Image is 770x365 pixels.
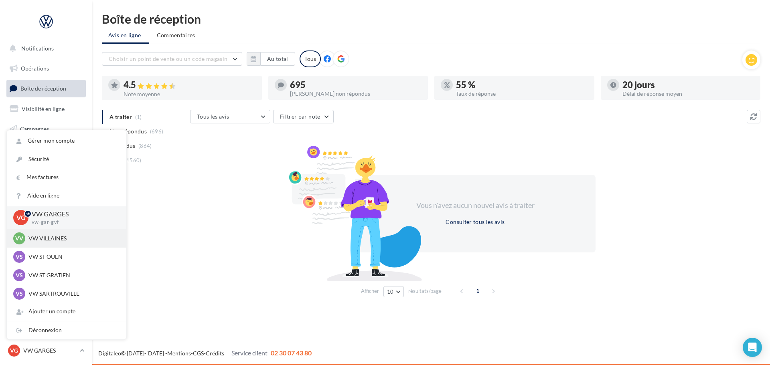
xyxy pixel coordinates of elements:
[273,110,334,123] button: Filtrer par note
[124,91,255,97] div: Note moyenne
[383,286,404,297] button: 10
[109,127,147,135] span: Non répondus
[442,217,508,227] button: Consulter tous les avis
[10,347,18,355] span: VG
[32,219,113,226] p: vw-gar-gvf
[387,288,394,295] span: 10
[167,350,191,357] a: Mentions
[5,180,87,197] a: Calendrier
[124,81,255,90] div: 4.5
[197,113,229,120] span: Tous les avis
[231,349,267,357] span: Service client
[7,321,126,339] div: Déconnexion
[150,128,164,135] span: (696)
[743,338,762,357] div: Open Intercom Messenger
[138,143,152,149] span: (864)
[16,253,23,261] span: VS
[471,284,484,297] span: 1
[7,150,126,168] a: Sécurité
[7,302,126,321] div: Ajouter un compte
[5,227,87,250] a: Campagnes DataOnDemand
[28,290,117,298] p: VW SARTROUVILLE
[20,125,49,132] span: Campagnes
[5,140,87,157] a: Contacts
[7,132,126,150] a: Gérer mon compte
[109,55,227,62] span: Choisir un point de vente ou un code magasin
[290,81,422,89] div: 695
[456,81,588,89] div: 55 %
[193,350,204,357] a: CGS
[98,350,121,357] a: Digitaleo
[6,343,86,358] a: VG VW GARGES
[456,91,588,97] div: Taux de réponse
[98,350,312,357] span: © [DATE]-[DATE] - - -
[16,290,23,298] span: VS
[206,350,224,357] a: Crédits
[16,271,23,279] span: VS
[5,160,87,177] a: Médiathèque
[23,347,77,355] p: VW GARGES
[271,349,312,357] span: 02 30 07 43 80
[32,210,113,219] p: VW GARGES
[15,234,23,242] span: VV
[7,168,126,186] a: Mes factures
[290,91,422,97] div: [PERSON_NAME] non répondus
[21,65,49,72] span: Opérations
[22,105,65,112] span: Visibilité en ligne
[5,121,87,137] a: Campagnes
[21,45,54,52] span: Notifications
[16,213,26,222] span: VG
[102,13,760,25] div: Boîte de réception
[7,187,126,205] a: Aide en ligne
[406,200,544,211] div: Vous n'avez aucun nouvel avis à traiter
[622,91,754,97] div: Délai de réponse moyen
[28,234,117,242] p: VW VILLAINES
[247,52,295,66] button: Au total
[28,253,117,261] p: VW ST OUEN
[28,271,117,279] p: VW ST GRATIEN
[361,287,379,295] span: Afficher
[622,81,754,89] div: 20 jours
[5,40,84,57] button: Notifications
[300,50,321,67] div: Tous
[20,85,66,92] span: Boîte de réception
[125,157,142,163] span: (1560)
[5,101,87,117] a: Visibilité en ligne
[5,200,87,224] a: PLV et print personnalisable
[102,52,242,66] button: Choisir un point de vente ou un code magasin
[408,287,442,295] span: résultats/page
[5,60,87,77] a: Opérations
[157,31,195,39] span: Commentaires
[260,52,295,66] button: Au total
[190,110,270,123] button: Tous les avis
[5,80,87,97] a: Boîte de réception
